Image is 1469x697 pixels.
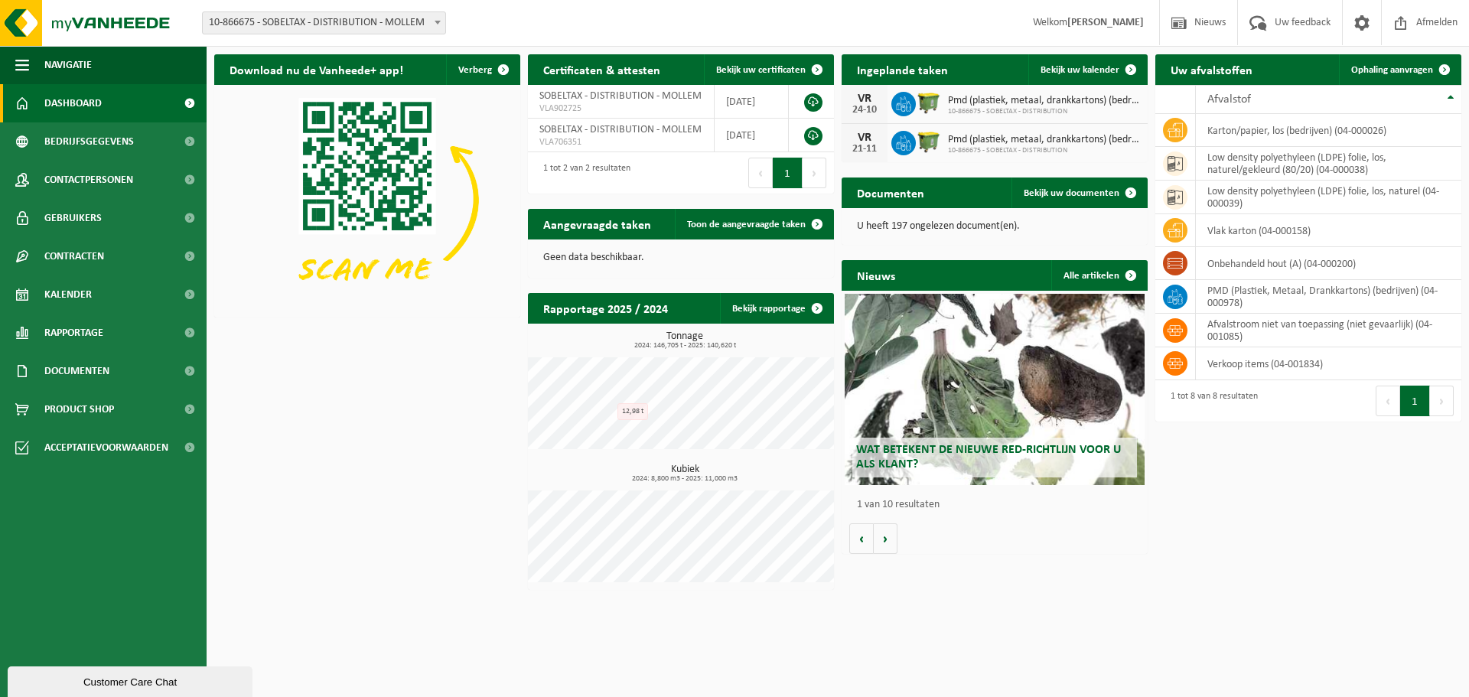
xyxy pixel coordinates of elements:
[1196,114,1461,147] td: karton/papier, los (bedrijven) (04-000026)
[916,129,942,155] img: WB-1100-HPE-GN-50
[716,65,806,75] span: Bekijk uw certificaten
[1155,54,1268,84] h2: Uw afvalstoffen
[536,331,834,350] h3: Tonnage
[1196,214,1461,247] td: vlak karton (04-000158)
[856,444,1121,471] span: Wat betekent de nieuwe RED-richtlijn voor u als klant?
[44,199,102,237] span: Gebruikers
[849,523,874,554] button: Vorige
[528,209,666,239] h2: Aangevraagde taken
[857,500,1140,510] p: 1 van 10 resultaten
[948,107,1140,116] span: 10-866675 - SOBELTAX - DISTRIBUTION
[948,95,1140,107] span: Pmd (plastiek, metaal, drankkartons) (bedrijven)
[1041,65,1119,75] span: Bekijk uw kalender
[916,90,942,116] img: WB-1100-HPE-GN-50
[842,178,940,207] h2: Documenten
[1011,178,1146,208] a: Bekijk uw documenten
[44,352,109,390] span: Documenten
[44,390,114,428] span: Product Shop
[203,12,445,34] span: 10-866675 - SOBELTAX - DISTRIBUTION - MOLLEM
[857,221,1132,232] p: U heeft 197 ongelezen document(en).
[617,403,648,420] div: 12,98 t
[458,65,492,75] span: Verberg
[539,90,702,102] span: SOBELTAX - DISTRIBUTION - MOLLEM
[1376,386,1400,416] button: Previous
[1196,314,1461,347] td: afvalstroom niet van toepassing (niet gevaarlijk) (04-001085)
[539,124,702,135] span: SOBELTAX - DISTRIBUTION - MOLLEM
[1196,181,1461,214] td: low density polyethyleen (LDPE) folie, los, naturel (04-000039)
[704,54,832,85] a: Bekijk uw certificaten
[849,132,880,144] div: VR
[44,428,168,467] span: Acceptatievoorwaarden
[842,54,963,84] h2: Ingeplande taken
[948,134,1140,146] span: Pmd (plastiek, metaal, drankkartons) (bedrijven)
[1051,260,1146,291] a: Alle artikelen
[44,84,102,122] span: Dashboard
[528,54,676,84] h2: Certificaten & attesten
[1339,54,1460,85] a: Ophaling aanvragen
[1351,65,1433,75] span: Ophaling aanvragen
[8,663,256,697] iframe: chat widget
[1196,347,1461,380] td: verkoop items (04-001834)
[536,464,834,483] h3: Kubiek
[44,237,104,275] span: Contracten
[536,156,630,190] div: 1 tot 2 van 2 resultaten
[539,103,702,115] span: VLA902725
[845,294,1145,485] a: Wat betekent de nieuwe RED-richtlijn voor u als klant?
[214,54,419,84] h2: Download nu de Vanheede+ app!
[849,105,880,116] div: 24-10
[687,220,806,230] span: Toon de aangevraagde taken
[214,85,520,314] img: Download de VHEPlus App
[1028,54,1146,85] a: Bekijk uw kalender
[849,144,880,155] div: 21-11
[543,252,819,263] p: Geen data beschikbaar.
[1196,247,1461,280] td: onbehandeld hout (A) (04-000200)
[948,146,1140,155] span: 10-866675 - SOBELTAX - DISTRIBUTION
[528,293,683,323] h2: Rapportage 2025 / 2024
[1196,280,1461,314] td: PMD (Plastiek, Metaal, Drankkartons) (bedrijven) (04-000978)
[44,314,103,352] span: Rapportage
[536,342,834,350] span: 2024: 146,705 t - 2025: 140,620 t
[1196,147,1461,181] td: low density polyethyleen (LDPE) folie, los, naturel/gekleurd (80/20) (04-000038)
[720,293,832,324] a: Bekijk rapportage
[1207,93,1251,106] span: Afvalstof
[1067,17,1144,28] strong: [PERSON_NAME]
[803,158,826,188] button: Next
[773,158,803,188] button: 1
[44,275,92,314] span: Kalender
[748,158,773,188] button: Previous
[1430,386,1454,416] button: Next
[675,209,832,239] a: Toon de aangevraagde taken
[44,122,134,161] span: Bedrijfsgegevens
[715,85,789,119] td: [DATE]
[44,46,92,84] span: Navigatie
[1400,386,1430,416] button: 1
[1024,188,1119,198] span: Bekijk uw documenten
[1163,384,1258,418] div: 1 tot 8 van 8 resultaten
[44,161,133,199] span: Contactpersonen
[202,11,446,34] span: 10-866675 - SOBELTAX - DISTRIBUTION - MOLLEM
[849,93,880,105] div: VR
[539,136,702,148] span: VLA706351
[446,54,519,85] button: Verberg
[715,119,789,152] td: [DATE]
[842,260,910,290] h2: Nieuws
[536,475,834,483] span: 2024: 8,800 m3 - 2025: 11,000 m3
[874,523,897,554] button: Volgende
